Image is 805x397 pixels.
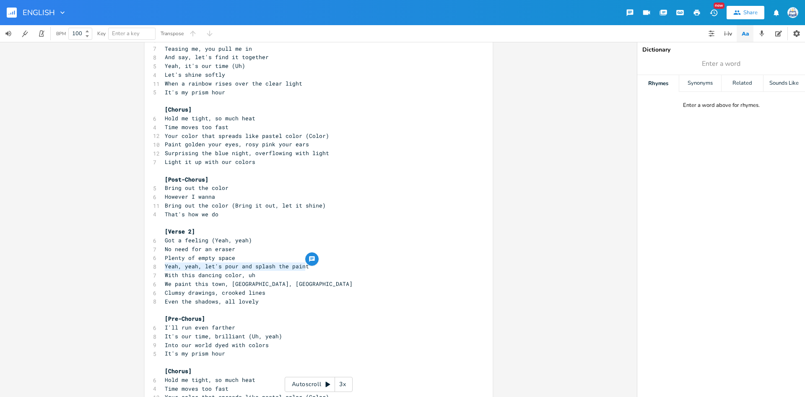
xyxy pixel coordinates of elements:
button: New [705,5,722,20]
span: [Chorus] [165,106,192,113]
span: No need for an eraser [165,245,235,253]
span: Time moves too fast [165,385,229,392]
span: Let's shine softly [165,71,225,78]
div: Related [722,75,763,92]
span: That's how we do [165,210,218,218]
div: Autoscroll [285,377,353,392]
span: Yeah, it's our time (Uh) [165,62,245,70]
span: You've hidden a star [165,36,232,44]
span: Bring out the color [165,184,229,192]
div: BPM [56,31,66,36]
div: Transpose [161,31,184,36]
span: Hold me tight, so much heat [165,376,255,384]
span: Teasing me, you pull me in [165,45,252,52]
div: Sounds Like [763,75,805,92]
span: Enter a word [702,59,740,69]
div: Key [97,31,106,36]
span: [Chorus] [165,367,192,375]
div: 3x [335,377,350,392]
span: Time moves too fast [165,123,229,131]
span: Even the shadows, all lovely [165,298,259,305]
button: Share [727,6,764,19]
span: Clumsy drawings, crooked lines [165,289,265,296]
span: It's my prism hour [165,350,225,357]
span: We paint this town, [GEOGRAPHIC_DATA], [GEOGRAPHIC_DATA] [165,280,353,288]
span: When a rainbow rises over the clear light [165,80,302,87]
span: [Post-Chorus] [165,176,208,183]
span: Into our world dyed with colors [165,341,269,349]
span: It's my prism hour [165,88,225,96]
span: Your color that spreads like pastel color (Color) [165,132,329,140]
span: I'll run even farther [165,324,235,331]
div: Enter a word above for rhymes. [683,102,760,109]
div: Dictionary [642,47,800,53]
span: Yeah, yeah, let's pour and splash the paint [165,262,309,270]
span: It's our time, brilliant (Uh, yeah) [165,332,282,340]
div: Synonyms [679,75,721,92]
img: Sign In [787,7,798,18]
span: Plenty of empty space [165,254,235,262]
span: Bring out the color (Bring it out, let it shine) [165,202,326,209]
span: [Verse 2] [165,228,195,235]
div: Share [743,9,758,16]
div: New [714,3,724,9]
span: Paint golden your eyes, rosy pink your ears [165,140,309,148]
span: [Pre-Chorus] [165,315,205,322]
span: Hold me tight, so much heat [165,114,255,122]
span: ENGLISH [23,9,55,16]
span: Enter a key [112,30,140,37]
span: Got a feeling (Yeah, yeah) [165,236,252,244]
span: Surprising the blue night, overflowing with light [165,149,329,157]
div: Rhymes [637,75,679,92]
span: Light it up with our colors [165,158,255,166]
span: And say, let's find it together [165,53,269,61]
span: However I wanna [165,193,215,200]
span: With this dancing color, uh [165,271,255,279]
